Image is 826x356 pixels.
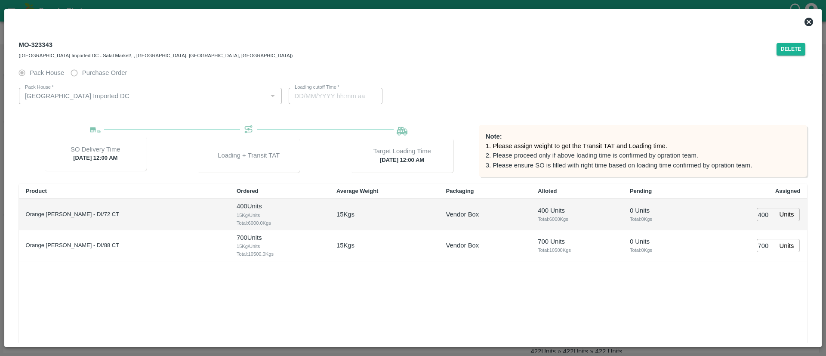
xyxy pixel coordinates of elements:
[538,188,557,194] b: Alloted
[289,88,376,104] input: Choose date, selected date is Sep 8, 2025
[630,206,687,215] p: 0 Units
[237,211,323,219] span: 15 Kg/Units
[237,188,259,194] b: Ordered
[780,241,794,251] p: Units
[90,127,101,133] img: Delivery
[336,241,354,250] p: 15 Kgs
[82,68,127,77] span: Purchase Order
[30,68,64,77] span: Pack House
[757,239,776,252] input: 0
[780,210,794,219] p: Units
[19,199,230,230] td: Orange [PERSON_NAME] - DI / 72 CT
[446,188,474,194] b: Packaging
[336,188,379,194] b: Average Weight
[630,246,687,254] span: Total: 0 Kgs
[19,39,293,60] div: MO-323343
[19,50,293,60] div: ([GEOGRAPHIC_DATA] Imported DC - Safal Market/, , [GEOGRAPHIC_DATA], [GEOGRAPHIC_DATA], [GEOGRAPH...
[630,188,652,194] b: Pending
[26,188,47,194] b: Product
[757,208,776,221] input: 0
[351,138,453,173] div: [DATE] 12:00 AM
[486,161,801,170] p: 3. Please ensure SO is filled with right time based on loading time confirmed by opration team.
[237,219,323,227] span: Total: 6000.0 Kgs
[538,246,616,254] span: Total: 10500 Kgs
[19,230,230,261] td: Orange [PERSON_NAME] - DI / 88 CT
[486,133,502,140] b: Note:
[446,210,479,219] p: Vendor Box
[243,125,254,136] img: Transit
[295,84,339,91] label: Loading cutoff Time
[25,84,54,91] label: Pack House
[538,206,616,215] p: 400 Units
[777,43,806,56] button: Delete
[237,242,323,250] span: 15 Kg/Units
[237,250,323,258] span: Total: 10500.0 Kgs
[486,141,801,151] p: 1. Please assign weight to get the Transit TAT and Loading time.
[22,90,265,102] input: Select Pack House
[336,210,354,219] p: 15 Kgs
[486,151,801,160] p: 2. Please proceed only if above loading time is confirmed by opration team.
[630,215,687,223] span: Total: 0 Kgs
[397,125,407,135] img: Loading
[44,136,147,171] div: [DATE] 12:00 AM
[446,241,479,250] p: Vendor Box
[373,146,431,156] p: Target Loading Time
[218,151,280,160] p: Loading + Transit TAT
[538,237,616,246] p: 700 Units
[237,201,323,211] p: 400 Units
[630,237,687,246] p: 0 Units
[538,215,616,223] span: Total: 6000 Kgs
[71,145,120,154] p: SO Delivery Time
[237,233,323,242] p: 700 Units
[775,188,801,194] b: Assigned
